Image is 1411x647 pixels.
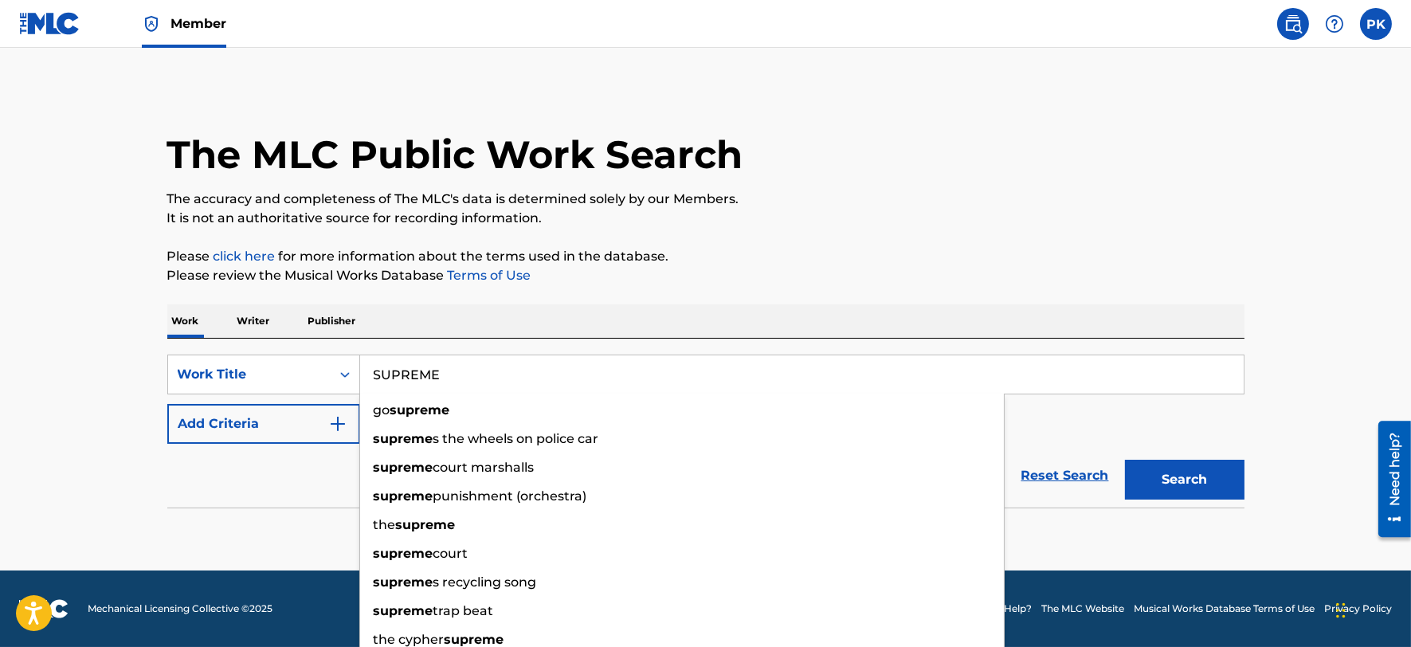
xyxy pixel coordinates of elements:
[1319,8,1350,40] div: Help
[374,460,433,475] strong: supreme
[374,431,433,446] strong: supreme
[167,247,1244,266] p: Please for more information about the terms used in the database.
[433,603,494,618] span: trap beat
[433,431,599,446] span: s the wheels on police car
[19,599,69,618] img: logo
[433,574,537,590] span: s recycling song
[374,632,445,647] span: the cypher
[88,602,272,616] span: Mechanical Licensing Collective © 2025
[1331,571,1411,647] iframe: Chat Widget
[167,355,1244,508] form: Search Form
[445,632,504,647] strong: supreme
[374,546,433,561] strong: supreme
[1324,602,1392,616] a: Privacy Policy
[19,12,80,35] img: MLC Logo
[1041,602,1124,616] a: The MLC Website
[374,488,433,504] strong: supreme
[1336,586,1346,634] div: Drag
[328,414,347,433] img: 9d2ae6d4665cec9f34b9.svg
[433,460,535,475] span: court marshalls
[170,14,226,33] span: Member
[1360,8,1392,40] div: User Menu
[374,517,396,532] span: the
[167,266,1244,285] p: Please review the Musical Works Database
[433,546,468,561] span: court
[433,488,587,504] span: punishment (orchestra)
[1125,460,1244,500] button: Search
[1134,602,1315,616] a: Musical Works Database Terms of Use
[233,304,275,338] p: Writer
[374,574,433,590] strong: supreme
[167,209,1244,228] p: It is not an authoritative source for recording information.
[167,190,1244,209] p: The accuracy and completeness of The MLC's data is determined solely by our Members.
[167,404,360,444] button: Add Criteria
[1284,14,1303,33] img: search
[1366,414,1411,543] iframe: Resource Center
[1325,14,1344,33] img: help
[178,365,321,384] div: Work Title
[1277,8,1309,40] a: Public Search
[142,14,161,33] img: Top Rightsholder
[396,517,456,532] strong: supreme
[304,304,361,338] p: Publisher
[214,249,276,264] a: click here
[445,268,531,283] a: Terms of Use
[167,304,204,338] p: Work
[374,402,390,418] span: go
[390,402,450,418] strong: supreme
[1013,458,1117,493] a: Reset Search
[374,603,433,618] strong: supreme
[167,131,743,178] h1: The MLC Public Work Search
